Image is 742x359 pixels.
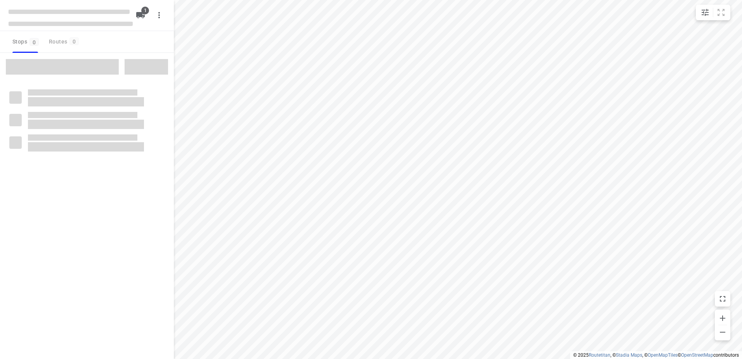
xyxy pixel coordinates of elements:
[697,5,713,20] button: Map settings
[589,352,610,358] a: Routetitan
[696,5,730,20] div: small contained button group
[573,352,739,358] li: © 2025 , © , © © contributors
[681,352,713,358] a: OpenStreetMap
[648,352,678,358] a: OpenMapTiles
[616,352,642,358] a: Stadia Maps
